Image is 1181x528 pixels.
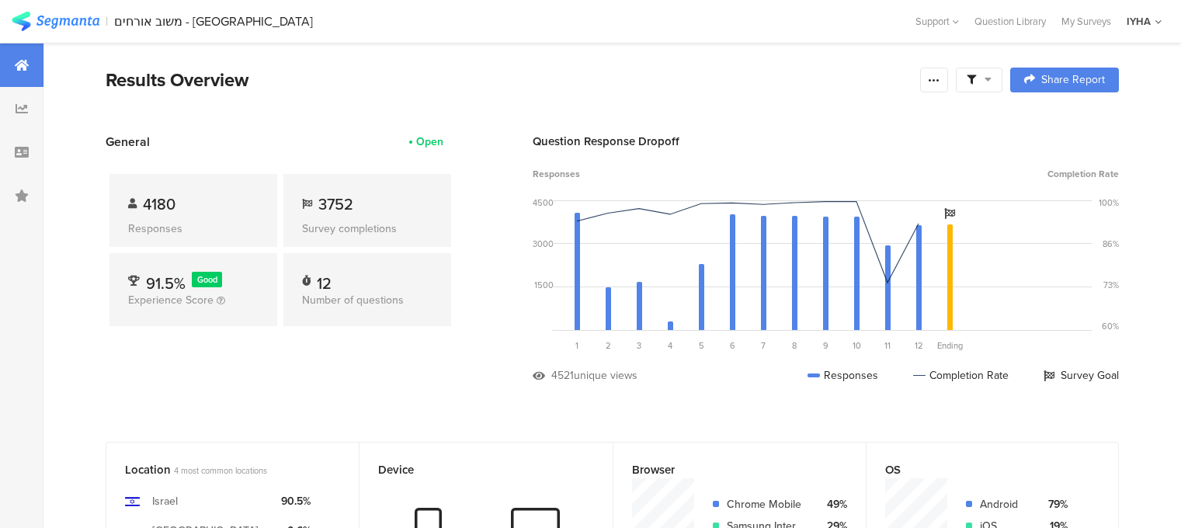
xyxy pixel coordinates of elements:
div: משוב אורחים - [GEOGRAPHIC_DATA] [114,14,313,29]
div: Android [980,496,1028,512]
div: Browser [632,461,821,478]
span: General [106,133,150,151]
div: 73% [1103,279,1119,291]
div: Location [125,461,314,478]
div: 12 [317,272,332,287]
span: 4180 [143,193,175,216]
span: Number of questions [302,292,404,308]
div: Responses [808,367,878,384]
div: Chrome Mobile [727,496,808,512]
span: 10 [853,339,861,352]
div: Open [416,134,443,150]
div: Results Overview [106,66,912,94]
span: Completion Rate [1047,167,1119,181]
div: Device [378,461,568,478]
span: Experience Score [128,292,214,308]
span: Share Report [1041,75,1105,85]
span: 3752 [318,193,353,216]
span: 2 [606,339,611,352]
span: 5 [699,339,704,352]
span: 7 [761,339,766,352]
div: 4500 [533,196,554,209]
div: IYHA [1127,14,1151,29]
span: 9 [823,339,828,352]
div: 4521 [551,367,574,384]
span: 91.5% [146,272,186,295]
div: 60% [1102,320,1119,332]
span: 4 [668,339,672,352]
div: Survey completions [302,221,432,237]
div: Support [915,9,959,33]
div: Question Response Dropoff [533,133,1119,150]
span: 1 [575,339,578,352]
div: 86% [1103,238,1119,250]
span: Good [197,273,217,286]
div: OS [885,461,1074,478]
div: 100% [1099,196,1119,209]
a: My Surveys [1054,14,1119,29]
span: 12 [915,339,923,352]
img: segmanta logo [12,12,99,31]
span: 6 [730,339,735,352]
a: Question Library [967,14,1054,29]
div: Completion Rate [913,367,1009,384]
span: Responses [533,167,580,181]
div: 3000 [533,238,554,250]
div: Responses [128,221,259,237]
span: 4 most common locations [174,464,267,477]
span: 11 [884,339,891,352]
div: unique views [574,367,637,384]
div: 79% [1040,496,1068,512]
i: Survey Goal [944,208,955,219]
div: 90.5% [281,493,311,509]
span: 8 [792,339,797,352]
span: 3 [637,339,641,352]
div: 1500 [534,279,554,291]
div: Ending [934,339,965,352]
div: 49% [820,496,847,512]
div: Israel [152,493,178,509]
div: Survey Goal [1044,367,1119,384]
div: | [106,12,108,30]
